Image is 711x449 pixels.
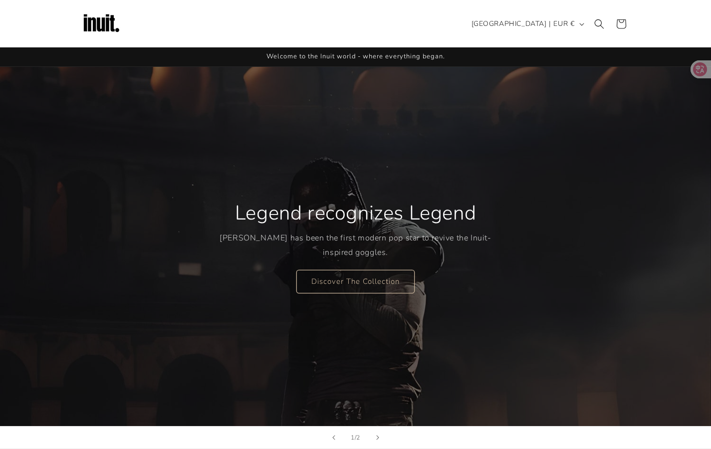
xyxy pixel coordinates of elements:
[367,427,389,449] button: Next slide
[81,4,121,44] img: Inuit Logo
[235,200,476,226] h2: Legend recognizes Legend
[220,231,491,260] p: [PERSON_NAME] has been the first modern pop star to revive the Inuit-inspired goggles.
[351,433,355,443] span: 1
[266,52,445,61] span: Welcome to the Inuit world - where everything began.
[355,433,357,443] span: /
[323,427,345,449] button: Previous slide
[588,13,610,35] summary: Search
[296,269,415,293] a: Discover The Collection
[356,433,360,443] span: 2
[466,14,588,33] button: [GEOGRAPHIC_DATA] | EUR €
[472,18,575,29] span: [GEOGRAPHIC_DATA] | EUR €
[81,47,630,66] div: Announcement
